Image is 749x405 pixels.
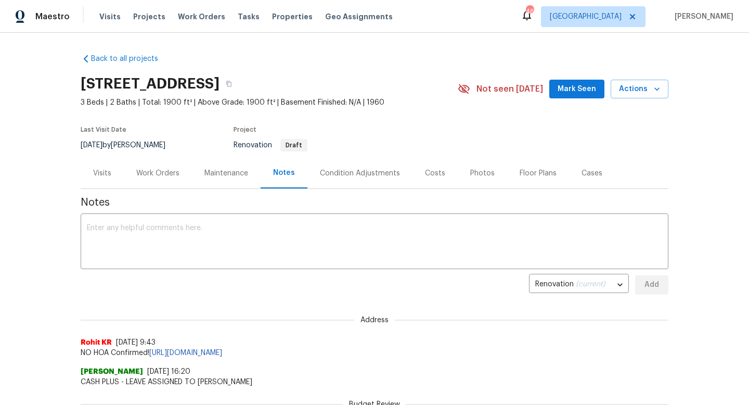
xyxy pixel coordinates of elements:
div: Notes [273,168,295,178]
div: Costs [425,168,445,179]
span: Mark Seen [558,83,596,96]
span: Tasks [238,13,260,20]
span: Not seen [DATE] [476,84,543,94]
a: Back to all projects [81,54,180,64]
div: by [PERSON_NAME] [81,139,178,151]
button: Mark Seen [549,80,604,99]
span: Visits [99,11,121,22]
div: Renovation (current) [529,272,629,298]
button: Copy Address [219,74,238,93]
div: Floor Plans [520,168,557,179]
span: NO HOA Confirmed! [81,348,668,358]
div: 46 [526,6,533,17]
div: Photos [470,168,495,179]
span: Geo Assignments [325,11,393,22]
span: Renovation [234,142,307,149]
button: Actions [611,80,668,99]
div: Maintenance [204,168,248,179]
span: Draft [281,142,306,148]
span: [DATE] 16:20 [147,368,190,375]
span: (current) [576,281,605,288]
div: Cases [582,168,602,179]
span: 3 Beds | 2 Baths | Total: 1900 ft² | Above Grade: 1900 ft² | Basement Finished: N/A | 1960 [81,97,458,108]
div: Condition Adjustments [320,168,400,179]
span: Address [354,315,395,325]
span: Actions [619,83,660,96]
span: [GEOGRAPHIC_DATA] [550,11,622,22]
div: Visits [93,168,111,179]
span: [PERSON_NAME] [670,11,733,22]
a: [URL][DOMAIN_NAME] [149,349,222,357]
span: Projects [133,11,165,22]
span: [DATE] [81,142,102,149]
span: Last Visit Date [81,126,126,133]
span: Rohit KR [81,337,112,348]
span: Notes [81,197,668,208]
span: Maestro [35,11,70,22]
span: [PERSON_NAME] [81,366,143,377]
span: [DATE] 9:43 [116,339,156,346]
span: CASH PLUS - LEAVE ASSIGNED TO [PERSON_NAME] [81,377,668,387]
h2: [STREET_ADDRESS] [81,79,219,89]
span: Project [234,126,256,133]
span: Properties [272,11,313,22]
span: Work Orders [178,11,225,22]
div: Work Orders [136,168,179,179]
